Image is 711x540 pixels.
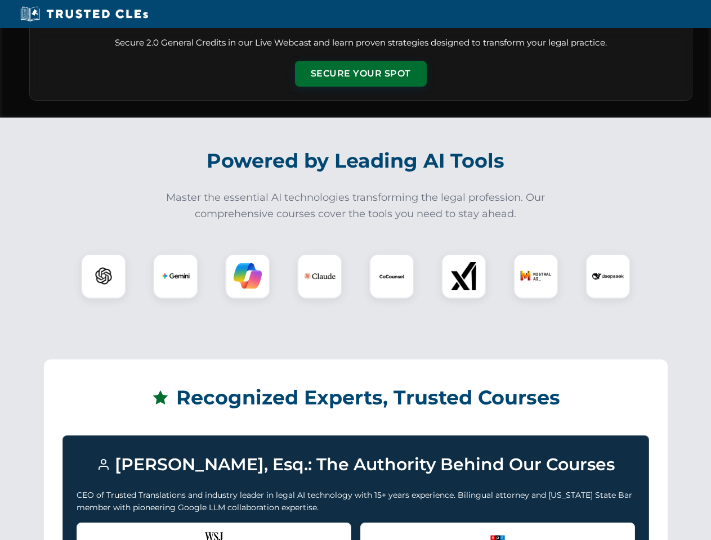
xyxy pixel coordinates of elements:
div: ChatGPT [81,254,126,299]
button: Secure Your Spot [295,61,427,87]
img: Gemini Logo [162,262,190,290]
img: Mistral AI Logo [520,260,552,292]
div: CoCounsel [369,254,414,299]
div: Copilot [225,254,270,299]
p: CEO of Trusted Translations and industry leader in legal AI technology with 15+ years experience.... [77,489,635,514]
h2: Powered by Leading AI Tools [44,141,668,181]
p: Master the essential AI technologies transforming the legal profession. Our comprehensive courses... [159,190,553,222]
img: CoCounsel Logo [378,262,406,290]
h3: [PERSON_NAME], Esq.: The Authority Behind Our Courses [77,449,635,480]
img: ChatGPT Logo [87,260,120,292]
div: xAI [441,254,486,299]
img: Copilot Logo [234,262,262,290]
div: DeepSeek [585,254,630,299]
img: xAI Logo [450,262,478,290]
div: Claude [297,254,342,299]
img: Claude Logo [304,260,336,292]
img: DeepSeek Logo [592,260,624,292]
p: Secure 2.0 General Credits in our Live Webcast and learn proven strategies designed to transform ... [43,37,678,49]
div: Gemini [153,254,198,299]
div: Mistral AI [513,254,558,299]
h2: Recognized Experts, Trusted Courses [62,378,649,417]
img: Trusted CLEs [17,6,151,22]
